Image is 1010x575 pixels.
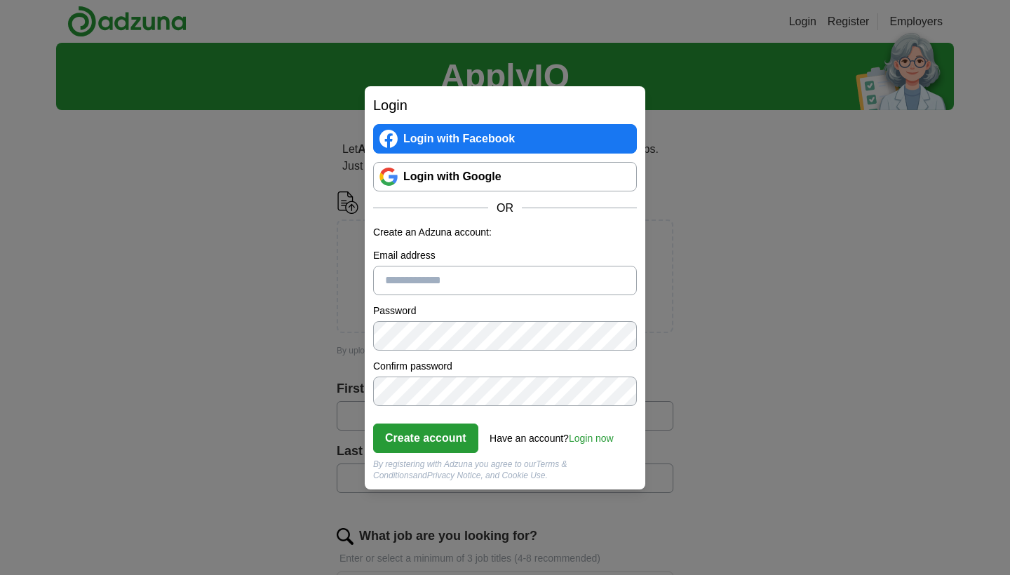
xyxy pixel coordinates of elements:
[373,359,637,374] label: Confirm password
[373,248,637,263] label: Email address
[427,471,481,480] a: Privacy Notice
[373,95,637,116] h2: Login
[373,459,567,480] a: Terms & Conditions
[373,225,637,240] p: Create an Adzuna account:
[490,423,614,446] div: Have an account?
[373,124,637,154] a: Login with Facebook
[488,200,522,217] span: OR
[373,162,637,191] a: Login with Google
[373,304,637,318] label: Password
[373,459,637,481] div: By registering with Adzuna you agree to our and , and Cookie Use.
[373,424,478,453] button: Create account
[569,433,614,444] a: Login now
